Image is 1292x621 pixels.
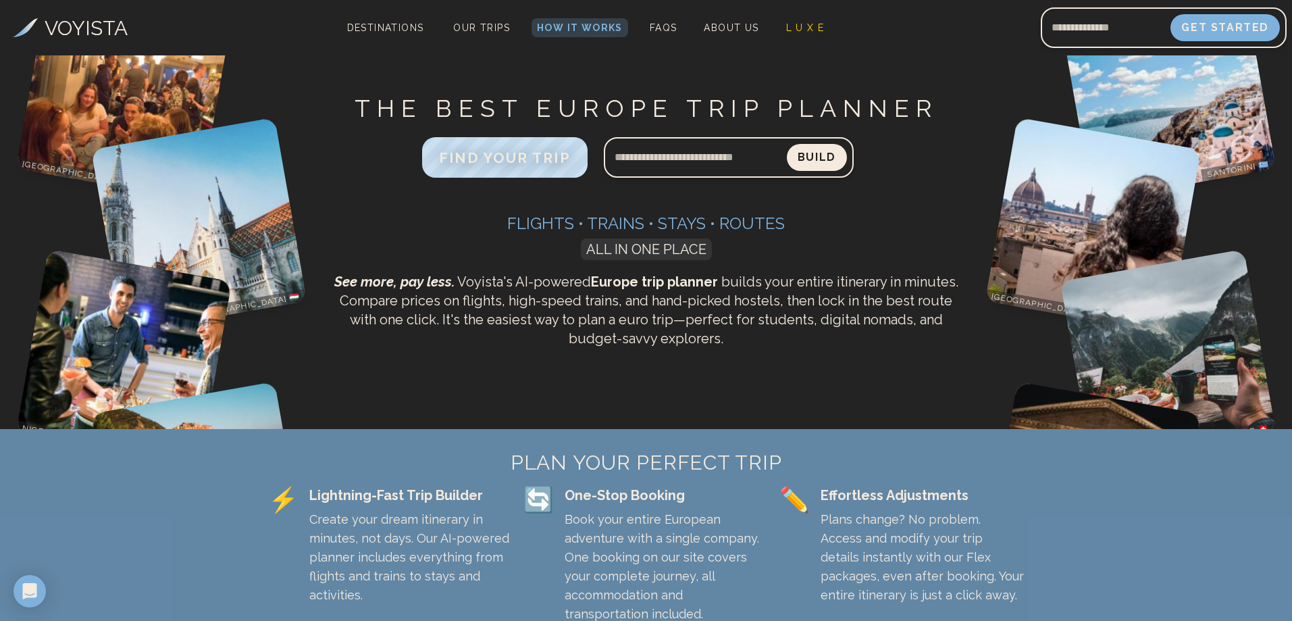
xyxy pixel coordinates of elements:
[328,93,964,124] h1: THE BEST EUROPE TRIP PLANNER
[537,22,623,33] span: How It Works
[821,486,1025,505] div: Effortless Adjustments
[91,117,307,332] img: Budapest
[13,18,38,37] img: Voyista Logo
[532,18,628,37] a: How It Works
[13,13,128,43] a: VOYISTA
[328,213,964,234] h3: Flights • Trains • Stays • Routes
[453,22,510,33] span: Our Trips
[16,249,232,465] img: Nice
[523,486,554,513] span: 🔄
[309,486,513,505] div: Lightning-Fast Trip Builder
[328,272,964,348] p: Voyista's AI-powered builds your entire itinerary in minutes. Compare prices on flights, high-spe...
[698,18,764,37] a: About Us
[781,18,830,37] a: L U X E
[14,575,46,607] div: Open Intercom Messenger
[1060,249,1276,465] img: Gimmelwald
[650,22,677,33] span: FAQs
[591,274,718,290] strong: Europe trip planner
[1041,11,1170,44] input: Email address
[268,486,299,513] span: ⚡
[422,153,587,166] a: FIND YOUR TRIP
[821,510,1025,605] p: Plans change? No problem. Access and modify your trip details instantly with our Flex packages, e...
[779,486,810,513] span: ✏️
[448,18,515,37] a: Our Trips
[787,144,847,171] button: Build
[644,18,683,37] a: FAQs
[985,117,1201,332] img: Florence
[439,149,570,166] span: FIND YOUR TRIP
[342,17,430,57] span: Destinations
[1170,14,1280,41] button: Get Started
[786,22,825,33] span: L U X E
[704,22,758,33] span: About Us
[45,13,128,43] h3: VOYISTA
[604,141,787,174] input: Search query
[309,510,513,605] p: Create your dream itinerary in minutes, not days. Our AI-powered planner includes everything from...
[581,239,712,260] span: ALL IN ONE PLACE
[268,451,1025,475] h2: PLAN YOUR PERFECT TRIP
[334,274,455,290] span: See more, pay less.
[422,137,587,178] button: FIND YOUR TRIP
[565,486,769,505] div: One-Stop Booking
